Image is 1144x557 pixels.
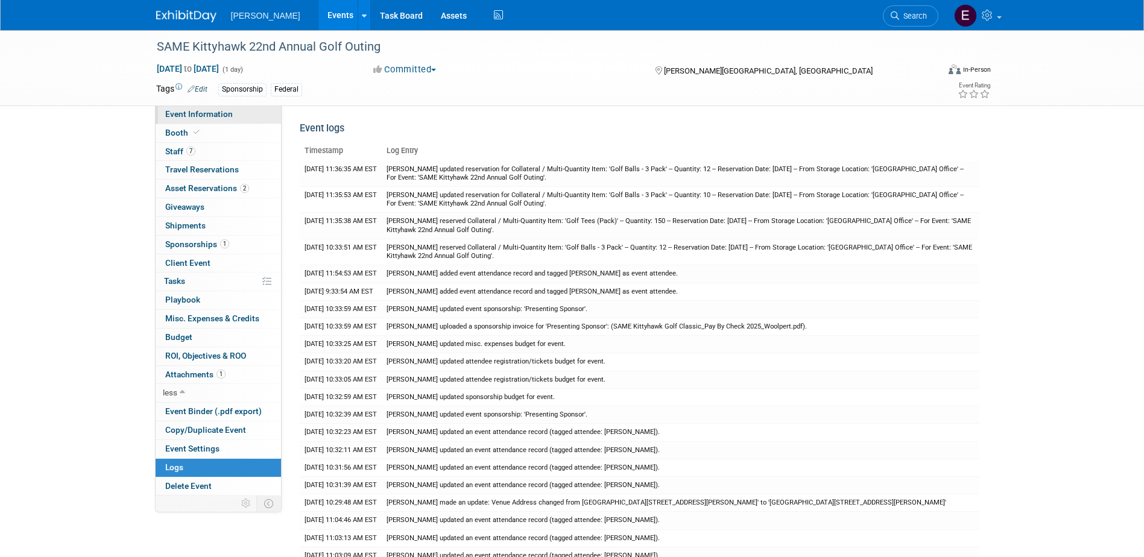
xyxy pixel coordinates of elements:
a: ROI, Objectives & ROO [156,347,281,365]
span: Event Binder (.pdf export) [165,406,262,416]
td: [PERSON_NAME] updated event sponsorship: 'Presenting Sponsor'. [382,406,979,424]
td: [DATE] 11:36:35 AM EST [300,161,382,187]
td: [DATE] 11:03:13 AM EST [300,529,382,547]
td: [PERSON_NAME] updated an event attendance record (tagged attendee: [PERSON_NAME]). [382,441,979,459]
td: [DATE] 9:33:54 AM EST [300,283,382,300]
td: [DATE] 10:31:39 AM EST [300,476,382,494]
a: Client Event [156,254,281,272]
td: [DATE] 10:32:39 AM EST [300,406,382,424]
span: less [163,388,177,397]
td: [DATE] 10:33:20 AM EST [300,353,382,371]
div: Event Format [867,63,991,81]
span: Shipments [165,221,206,230]
a: Copy/Duplicate Event [156,421,281,439]
td: [DATE] 10:29:48 AM EST [300,494,382,512]
td: [DATE] 10:32:23 AM EST [300,424,382,441]
span: Logs [165,462,183,472]
img: Emy Volk [954,4,977,27]
td: [PERSON_NAME] updated an event attendance record (tagged attendee: [PERSON_NAME]). [382,512,979,529]
a: Logs [156,459,281,477]
span: 2 [240,184,249,193]
td: [PERSON_NAME] updated misc. expenses budget for event. [382,336,979,353]
td: [DATE] 10:33:05 AM EST [300,371,382,388]
a: Travel Reservations [156,161,281,179]
span: Asset Reservations [165,183,249,193]
a: Staff7 [156,143,281,161]
td: [PERSON_NAME] updated reservation for Collateral / Multi-Quantity Item: 'Golf Balls - 3 Pack' -- ... [382,161,979,187]
td: [PERSON_NAME] updated reservation for Collateral / Multi-Quantity Item: 'Golf Balls - 3 Pack' -- ... [382,187,979,213]
td: [PERSON_NAME] made an update: Venue Address changed from [GEOGRAPHIC_DATA][STREET_ADDRESS][PERSON... [382,494,979,512]
td: [PERSON_NAME] updated an event attendance record (tagged attendee: [PERSON_NAME]). [382,424,979,441]
a: Asset Reservations2 [156,180,281,198]
td: [DATE] 10:32:59 AM EST [300,388,382,406]
span: Misc. Expenses & Credits [165,313,259,323]
a: Edit [188,85,207,93]
span: ROI, Objectives & ROO [165,351,246,360]
td: [DATE] 11:35:38 AM EST [300,213,382,239]
span: [PERSON_NAME][GEOGRAPHIC_DATA], [GEOGRAPHIC_DATA] [664,66,873,75]
td: [DATE] 10:33:59 AM EST [300,300,382,318]
span: Client Event [165,258,210,268]
span: Playbook [165,295,200,304]
td: [PERSON_NAME] reserved Collateral / Multi-Quantity Item: 'Golf Tees (Pack)' -- Quantity: 150 -- R... [382,213,979,239]
span: 1 [220,239,229,248]
td: Tags [156,83,207,96]
td: [PERSON_NAME] added event attendance record and tagged [PERSON_NAME] as event attendee. [382,265,979,283]
td: [DATE] 10:33:51 AM EST [300,239,382,265]
td: [PERSON_NAME] updated an event attendance record (tagged attendee: [PERSON_NAME]). [382,459,979,476]
td: Personalize Event Tab Strip [236,496,257,511]
i: Booth reservation complete [194,129,200,136]
span: [PERSON_NAME] [231,11,300,20]
td: Toggle Event Tabs [256,496,281,511]
td: [PERSON_NAME] added event attendance record and tagged [PERSON_NAME] as event attendee. [382,283,979,300]
span: [DATE] [DATE] [156,63,220,74]
span: (1 day) [221,66,243,74]
a: Sponsorships1 [156,236,281,254]
td: [PERSON_NAME] updated event sponsorship: 'Presenting Sponsor'. [382,300,979,318]
span: Attachments [165,370,226,379]
span: to [182,64,194,74]
span: 1 [216,370,226,379]
span: Copy/Duplicate Event [165,425,246,435]
td: [DATE] 10:33:25 AM EST [300,336,382,353]
div: SAME Kittyhawk 22nd Annual Golf Outing [153,36,920,58]
td: [PERSON_NAME] updated attendee registration/tickets budget for event. [382,353,979,371]
span: 7 [186,146,195,156]
div: Federal [271,83,302,96]
img: ExhibitDay [156,10,216,22]
span: Tasks [164,276,185,286]
span: Giveaways [165,202,204,212]
span: Staff [165,146,195,156]
td: [PERSON_NAME] updated an event attendance record (tagged attendee: [PERSON_NAME]). [382,529,979,547]
span: Booth [165,128,202,137]
a: less [156,384,281,402]
span: Sponsorships [165,239,229,249]
span: Search [899,11,927,20]
span: Event Information [165,109,233,119]
td: [DATE] 10:31:56 AM EST [300,459,382,476]
a: Event Binder (.pdf export) [156,403,281,421]
div: Event Rating [958,83,990,89]
td: [PERSON_NAME] updated attendee registration/tickets budget for event. [382,371,979,388]
img: Format-Inperson.png [949,65,961,74]
td: [DATE] 11:35:53 AM EST [300,187,382,213]
a: Delete Event [156,477,281,496]
a: Budget [156,329,281,347]
span: Budget [165,332,192,342]
span: Event Settings [165,444,220,453]
div: Event logs [300,122,979,142]
td: [DATE] 11:54:53 AM EST [300,265,382,283]
a: Tasks [156,272,281,291]
td: [PERSON_NAME] uploaded a sponsorship invoice for 'Presenting Sponsor': (SAME Kittyhawk Golf Class... [382,318,979,336]
a: Shipments [156,217,281,235]
td: [PERSON_NAME] updated an event attendance record (tagged attendee: [PERSON_NAME]). [382,476,979,494]
td: [PERSON_NAME] reserved Collateral / Multi-Quantity Item: 'Golf Balls - 3 Pack' -- Quantity: 12 --... [382,239,979,265]
div: In-Person [962,65,991,74]
td: [DATE] 10:32:11 AM EST [300,441,382,459]
a: Misc. Expenses & Credits [156,310,281,328]
button: Committed [369,63,441,76]
span: Delete Event [165,481,212,491]
a: Search [883,5,938,27]
a: Playbook [156,291,281,309]
td: [DATE] 10:33:59 AM EST [300,318,382,336]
